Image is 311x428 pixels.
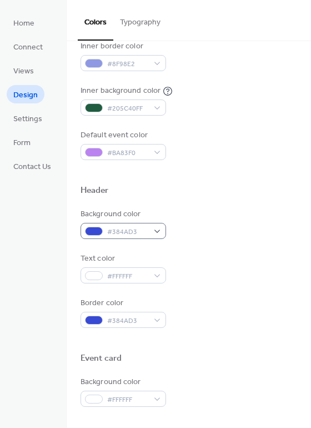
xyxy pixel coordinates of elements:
span: #8F98E2 [107,58,148,70]
a: Settings [7,109,49,127]
span: #384AD3 [107,315,148,327]
div: Border color [81,297,164,309]
div: Text color [81,253,164,265]
span: #FFFFFF [107,271,148,282]
span: #384AD3 [107,226,148,238]
span: Views [13,66,34,77]
span: Home [13,18,34,29]
span: #BA83F0 [107,147,148,159]
a: Form [7,133,37,151]
a: Home [7,13,41,32]
div: Background color [81,208,164,220]
span: Contact Us [13,161,51,173]
span: Design [13,89,38,101]
span: #FFFFFF [107,394,148,406]
span: #205C40FF [107,103,148,115]
span: Connect [13,42,43,53]
div: Inner background color [81,85,160,97]
a: Views [7,61,41,79]
div: Header [81,185,109,197]
a: Design [7,85,44,103]
a: Connect [7,37,49,56]
span: Form [13,137,31,149]
span: Settings [13,113,42,125]
div: Event card [81,353,122,365]
div: Default event color [81,130,164,141]
a: Contact Us [7,157,58,175]
div: Inner border color [81,41,164,52]
div: Background color [81,376,164,388]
